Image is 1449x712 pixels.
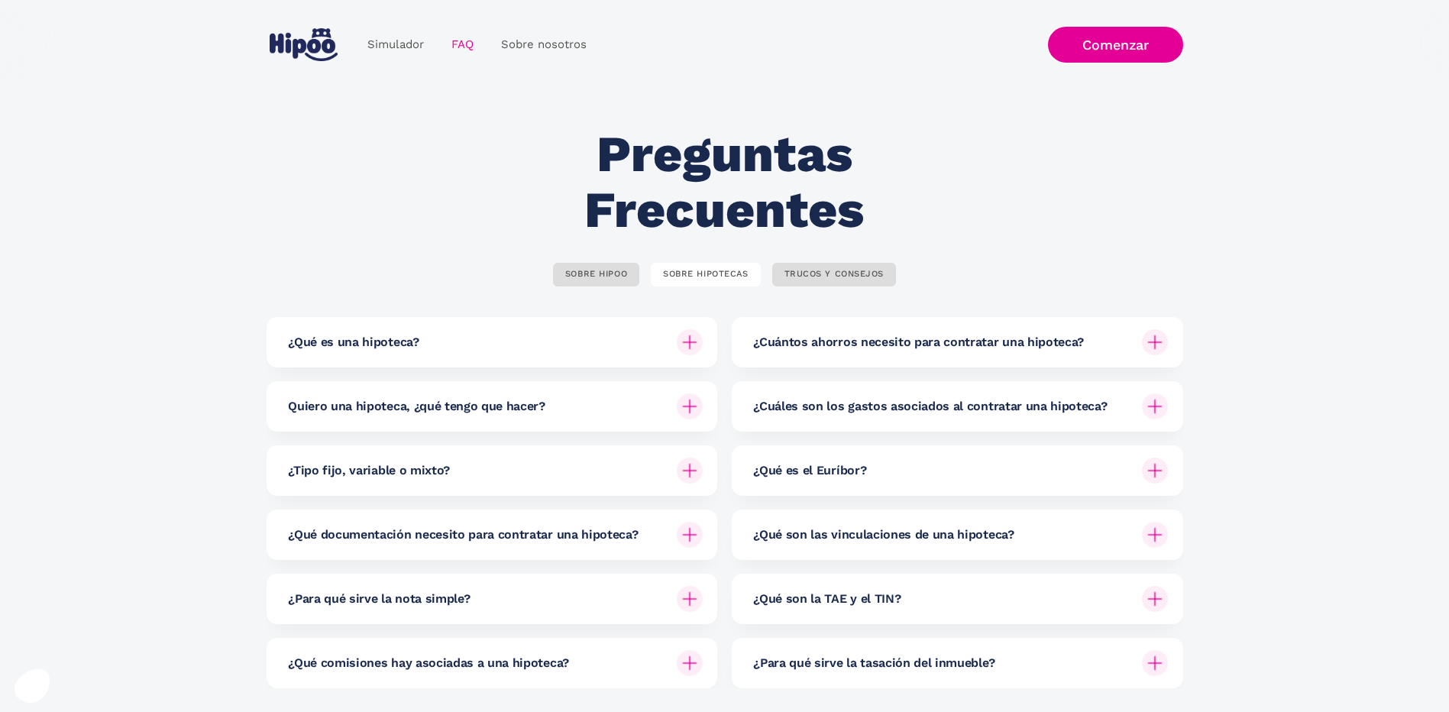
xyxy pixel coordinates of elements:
a: home [267,22,341,67]
h6: ¿Qué son la TAE y el TIN? [753,591,901,607]
h6: ¿Qué comisiones hay asociadas a una hipoteca? [288,655,569,672]
div: TRUCOS Y CONSEJOS [784,269,885,280]
h6: ¿Cuántos ahorros necesito para contratar una hipoteca? [753,334,1084,351]
div: SOBRE HIPOTECAS [663,269,748,280]
h6: ¿Qué es el Euríbor? [753,462,866,479]
h2: Preguntas Frecuentes [498,127,951,238]
h6: ¿Para qué sirve la tasación del inmueble? [753,655,995,672]
h6: ¿Cuáles son los gastos asociados al contratar una hipoteca? [753,398,1107,415]
h6: ¿Qué es una hipoteca? [288,334,419,351]
h6: Quiero una hipoteca, ¿qué tengo que hacer? [288,398,545,415]
a: Sobre nosotros [487,30,600,60]
h6: ¿Para qué sirve la nota simple? [288,591,470,607]
a: FAQ [438,30,487,60]
a: Simulador [354,30,438,60]
h6: ¿Tipo fijo, variable o mixto? [288,462,450,479]
h6: ¿Qué documentación necesito para contratar una hipoteca? [288,526,638,543]
h6: ¿Qué son las vinculaciones de una hipoteca? [753,526,1014,543]
a: Comenzar [1048,27,1183,63]
div: SOBRE HIPOO [565,269,627,280]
